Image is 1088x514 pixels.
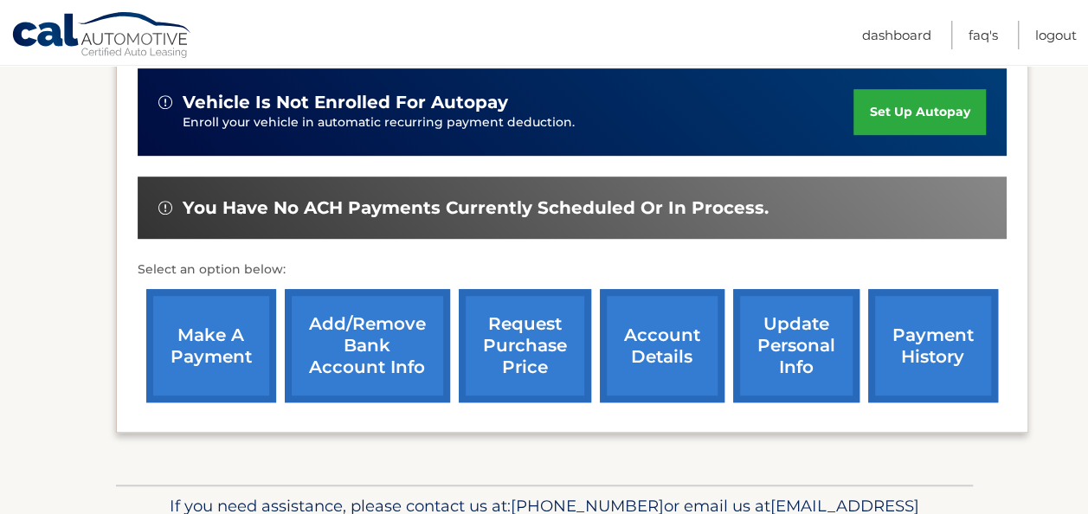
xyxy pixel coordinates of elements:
a: Add/Remove bank account info [285,289,450,402]
a: Cal Automotive [11,11,193,61]
a: Logout [1035,21,1077,49]
p: Select an option below: [138,260,1007,280]
span: vehicle is not enrolled for autopay [183,92,508,113]
a: request purchase price [459,289,591,402]
p: Enroll your vehicle in automatic recurring payment deduction. [183,113,854,132]
a: set up autopay [853,89,985,135]
a: payment history [868,289,998,402]
span: You have no ACH payments currently scheduled or in process. [183,197,769,219]
img: alert-white.svg [158,201,172,215]
a: Dashboard [862,21,931,49]
a: FAQ's [969,21,998,49]
a: make a payment [146,289,276,402]
a: account details [600,289,724,402]
a: update personal info [733,289,859,402]
img: alert-white.svg [158,95,172,109]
